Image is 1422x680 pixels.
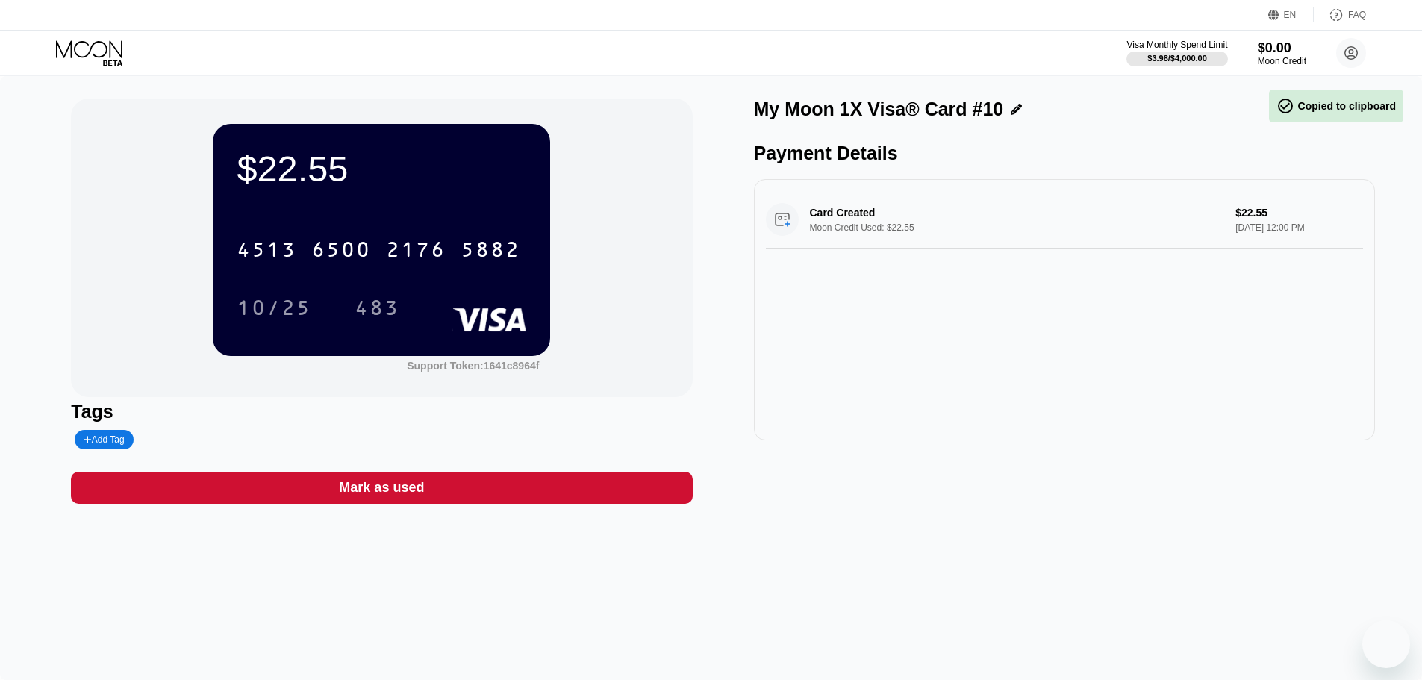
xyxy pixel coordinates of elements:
[1276,97,1396,115] div: Copied to clipboard
[1126,40,1227,50] div: Visa Monthly Spend Limit
[71,401,692,422] div: Tags
[1258,40,1306,56] div: $0.00
[1126,40,1227,66] div: Visa Monthly Spend Limit$3.98/$4,000.00
[754,143,1375,164] div: Payment Details
[84,434,124,445] div: Add Tag
[1314,7,1366,22] div: FAQ
[1362,620,1410,668] iframe: Button to launch messaging window
[1284,10,1297,20] div: EN
[237,298,311,322] div: 10/25
[1276,97,1294,115] span: 
[237,148,526,190] div: $22.55
[461,240,520,263] div: 5882
[1268,7,1314,22] div: EN
[225,289,322,326] div: 10/25
[228,231,529,268] div: 4513650021765882
[386,240,446,263] div: 2176
[407,360,539,372] div: Support Token:1641c8964f
[71,472,692,504] div: Mark as used
[339,479,424,496] div: Mark as used
[407,360,539,372] div: Support Token: 1641c8964f
[237,240,296,263] div: 4513
[355,298,399,322] div: 483
[1147,54,1207,63] div: $3.98 / $4,000.00
[754,99,1004,120] div: My Moon 1X Visa® Card #10
[1348,10,1366,20] div: FAQ
[311,240,371,263] div: 6500
[1258,56,1306,66] div: Moon Credit
[75,430,133,449] div: Add Tag
[1258,40,1306,66] div: $0.00Moon Credit
[343,289,411,326] div: 483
